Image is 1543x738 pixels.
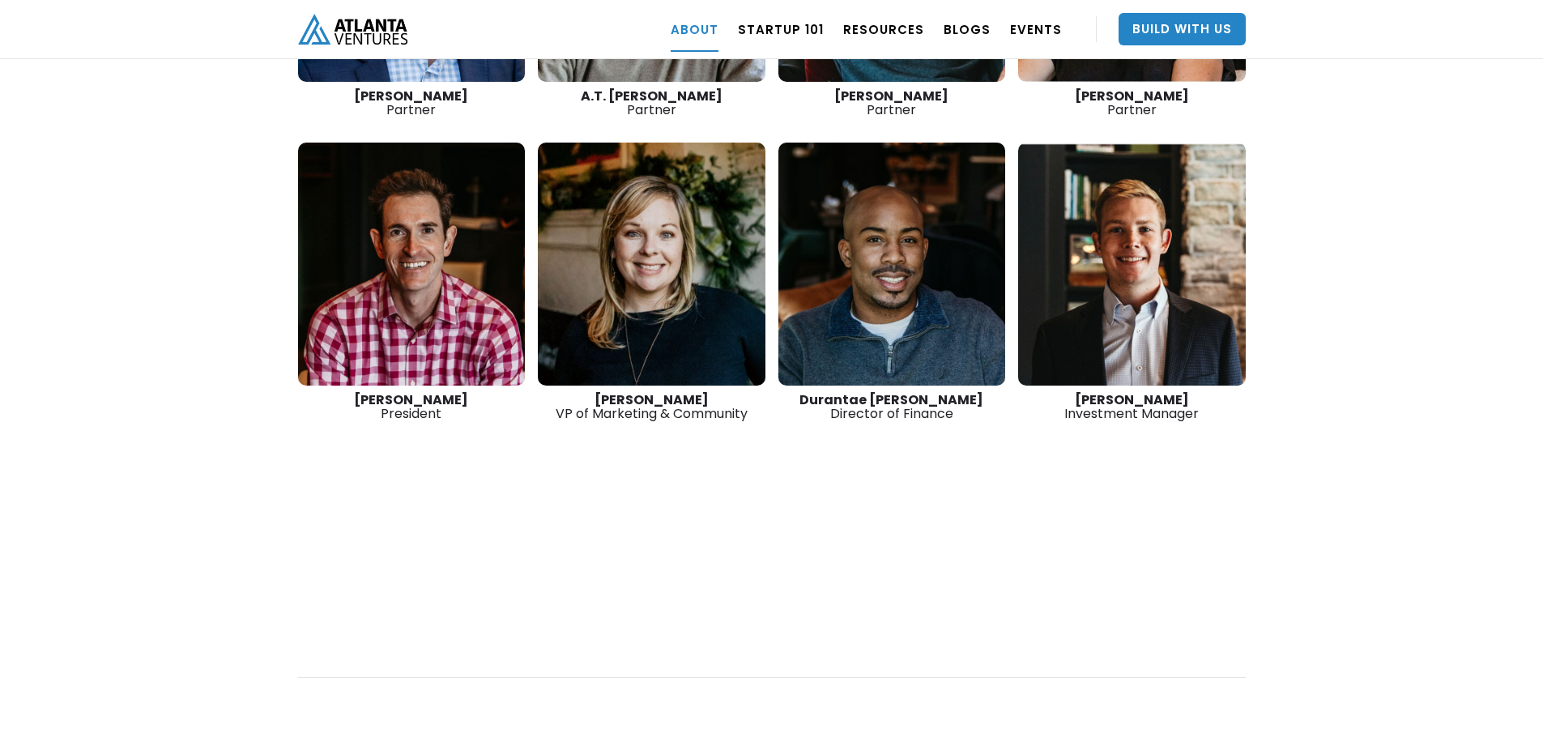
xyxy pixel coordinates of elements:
[1119,13,1246,45] a: Build With Us
[1010,6,1062,52] a: EVENTS
[581,87,722,105] strong: A.T. [PERSON_NAME]
[538,89,765,117] div: Partner
[944,6,991,52] a: BLOGS
[354,87,468,105] strong: [PERSON_NAME]
[1018,89,1246,117] div: Partner
[595,390,709,409] strong: [PERSON_NAME]
[538,393,765,420] div: VP of Marketing & Community
[1075,390,1189,409] strong: [PERSON_NAME]
[1075,87,1189,105] strong: [PERSON_NAME]
[778,393,1006,420] div: Director of Finance
[298,393,526,420] div: President
[834,87,948,105] strong: [PERSON_NAME]
[799,390,983,409] strong: Durantae [PERSON_NAME]
[1018,393,1246,420] div: Investment Manager
[354,390,468,409] strong: [PERSON_NAME]
[843,6,924,52] a: RESOURCES
[778,89,1006,117] div: Partner
[738,6,824,52] a: Startup 101
[298,89,526,117] div: Partner
[671,6,718,52] a: ABOUT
